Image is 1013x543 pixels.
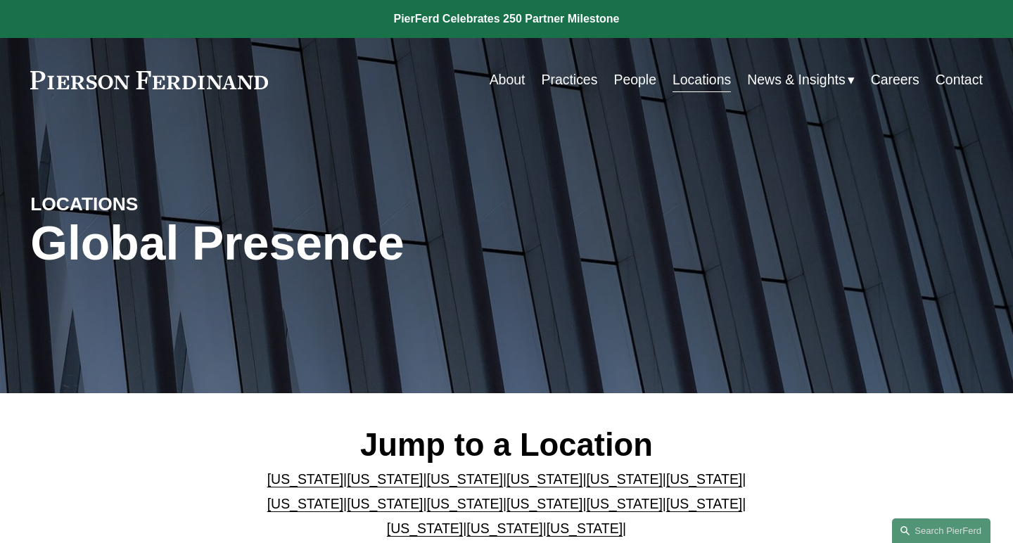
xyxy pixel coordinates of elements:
a: About [490,66,525,94]
a: [US_STATE] [507,496,582,511]
h1: Global Presence [30,216,665,271]
h2: Jump to a Location [229,426,784,465]
a: [US_STATE] [427,496,503,511]
a: Contact [936,66,983,94]
a: [US_STATE] [267,496,343,511]
a: [US_STATE] [347,471,423,487]
a: [US_STATE] [507,471,582,487]
a: folder dropdown [747,66,854,94]
a: Locations [673,66,731,94]
a: [US_STATE] [347,496,423,511]
a: [US_STATE] [586,471,662,487]
a: [US_STATE] [586,496,662,511]
a: [US_STATE] [466,520,542,536]
a: [US_STATE] [666,496,742,511]
a: Search this site [892,518,990,543]
a: [US_STATE] [387,520,463,536]
span: News & Insights [747,68,845,92]
a: [US_STATE] [547,520,623,536]
h4: LOCATIONS [30,193,268,216]
a: Practices [541,66,597,94]
a: [US_STATE] [666,471,742,487]
a: [US_STATE] [267,471,343,487]
a: Careers [871,66,919,94]
a: People [613,66,656,94]
a: [US_STATE] [427,471,503,487]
